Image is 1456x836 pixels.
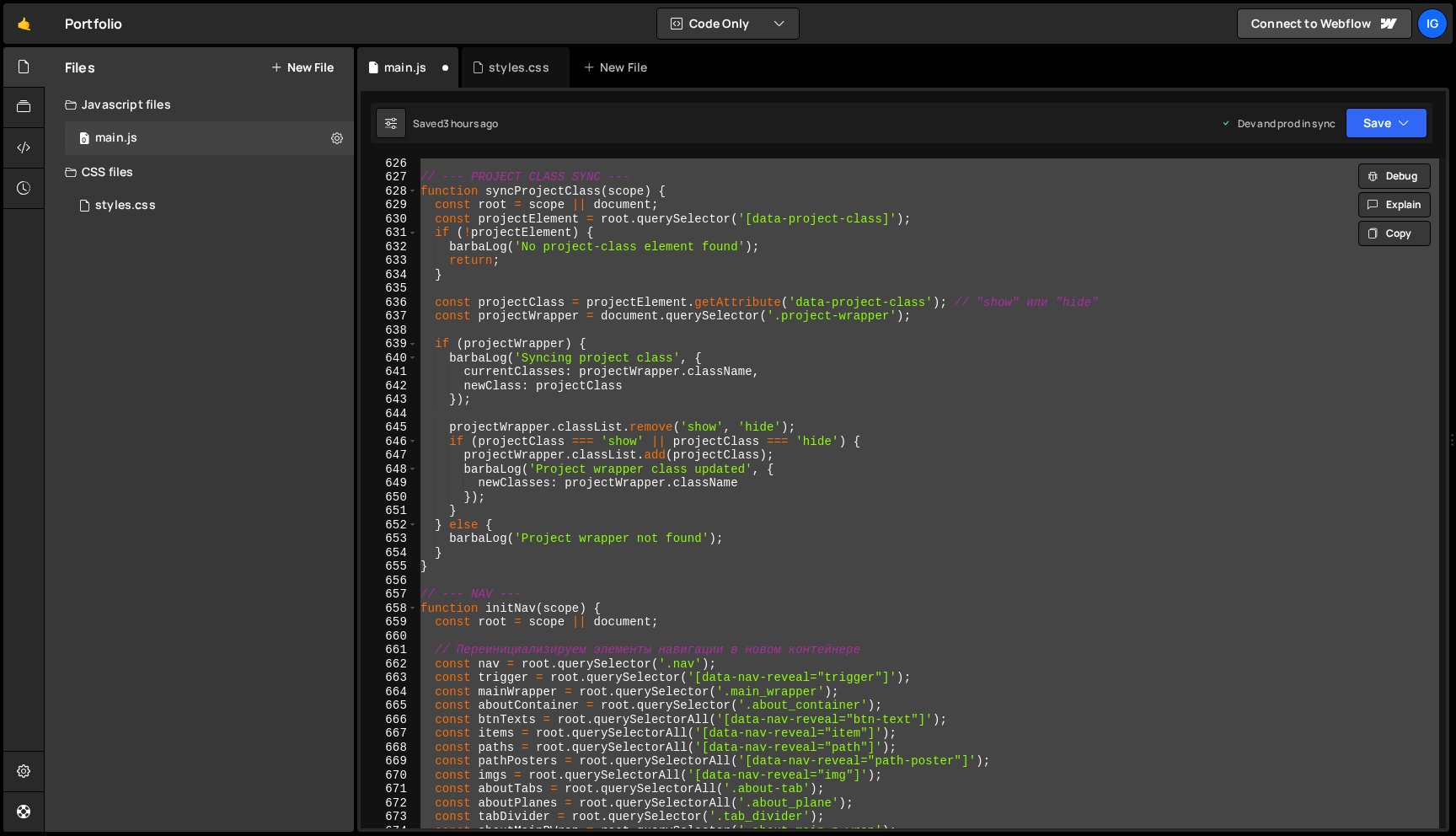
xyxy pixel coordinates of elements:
div: 654 [361,546,418,560]
div: 627 [361,170,418,185]
div: 653 [361,532,418,546]
div: 638 [361,324,418,338]
div: 643 [361,393,418,407]
div: 656 [361,574,418,588]
div: 670 [361,769,418,783]
a: Ig [1417,8,1448,39]
div: 663 [361,671,418,685]
div: 661 [361,643,418,657]
div: 642 [361,379,418,394]
div: main.js [95,131,137,146]
button: Debug [1358,163,1431,189]
button: Explain [1358,192,1431,217]
a: 🤙 [3,3,45,44]
div: 647 [361,448,418,463]
div: 3 hours ago [443,116,499,131]
a: Connect to Webflow [1237,8,1412,39]
div: 14577/44954.js [65,121,354,155]
div: Portfolio [65,13,122,34]
div: New File [583,59,654,76]
div: Javascript files [45,88,354,121]
div: 667 [361,726,418,741]
div: 665 [361,699,418,713]
div: 666 [361,713,418,727]
div: 659 [361,615,418,630]
div: 671 [361,782,418,796]
div: 14577/44352.css [65,189,354,222]
div: 673 [361,810,418,824]
h2: Files [65,58,95,77]
div: 655 [361,560,418,574]
button: Code Only [657,8,799,39]
div: styles.css [95,198,156,213]
div: 658 [361,602,418,616]
div: 664 [361,685,418,699]
div: 652 [361,518,418,533]
div: 669 [361,754,418,769]
div: 657 [361,587,418,602]
div: 631 [361,226,418,240]
div: 649 [361,476,418,490]
div: 650 [361,490,418,505]
div: 668 [361,741,418,755]
span: 0 [79,133,89,147]
button: New File [270,61,334,74]
div: 672 [361,796,418,811]
div: 641 [361,365,418,379]
div: Dev and prod in sync [1221,116,1336,131]
div: 635 [361,281,418,296]
div: 639 [361,337,418,351]
div: main.js [384,59,426,76]
div: 651 [361,504,418,518]
div: CSS files [45,155,354,189]
div: 640 [361,351,418,366]
div: 662 [361,657,418,672]
div: 636 [361,296,418,310]
div: Saved [413,116,499,131]
div: 644 [361,407,418,421]
div: 660 [361,630,418,644]
div: styles.css [489,59,549,76]
div: 645 [361,421,418,435]
div: 648 [361,463,418,477]
div: 629 [361,198,418,212]
button: Copy [1358,221,1431,246]
button: Save [1346,108,1427,138]
div: 634 [361,268,418,282]
div: 632 [361,240,418,255]
div: 628 [361,185,418,199]
div: 630 [361,212,418,227]
div: 626 [361,157,418,171]
div: 637 [361,309,418,324]
div: 646 [361,435,418,449]
div: 633 [361,254,418,268]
